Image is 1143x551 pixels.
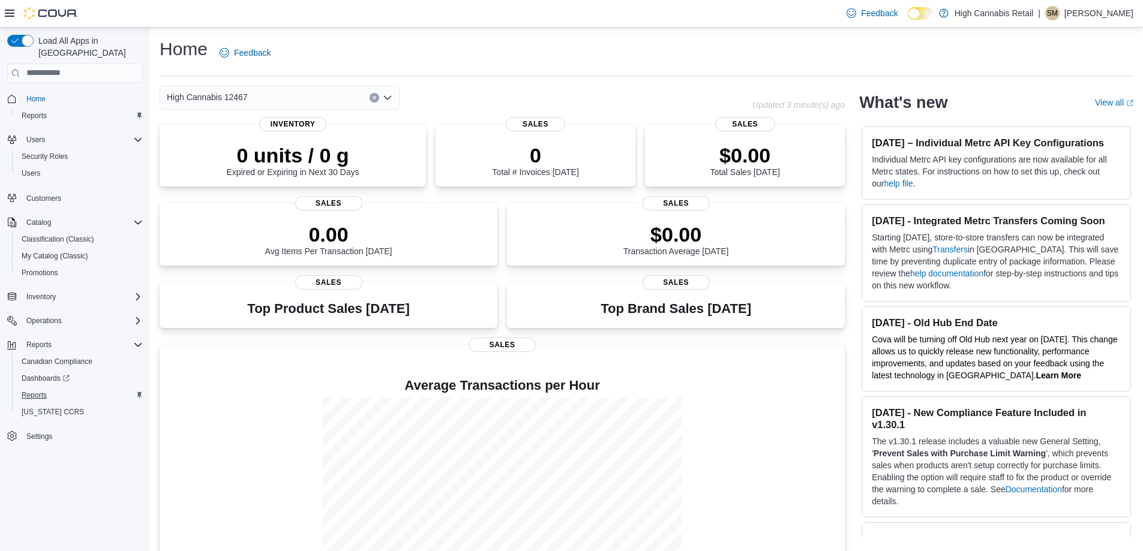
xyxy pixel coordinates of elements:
[295,196,362,210] span: Sales
[1036,371,1081,380] a: Learn More
[955,6,1034,20] p: High Cannabis Retail
[383,93,392,103] button: Open list of options
[2,131,148,148] button: Users
[17,405,143,419] span: Washington CCRS
[22,215,143,230] span: Catalog
[22,168,40,178] span: Users
[22,91,143,106] span: Home
[12,107,148,124] button: Reports
[227,143,359,177] div: Expired or Expiring in Next 30 Days
[17,266,143,280] span: Promotions
[12,353,148,370] button: Canadian Compliance
[710,143,779,177] div: Total Sales [DATE]
[22,111,47,121] span: Reports
[26,135,45,144] span: Users
[908,7,933,20] input: Dark Mode
[910,269,983,278] a: help documentation
[7,85,143,476] nav: Complex example
[22,251,88,261] span: My Catalog (Classic)
[12,248,148,264] button: My Catalog (Classic)
[2,214,148,231] button: Catalog
[22,215,56,230] button: Catalog
[1045,6,1060,20] div: Stacey Marsolais
[2,288,148,305] button: Inventory
[17,388,143,402] span: Reports
[752,100,845,110] p: Updated 3 minute(s) ago
[1095,98,1133,107] a: View allExternal link
[160,37,208,61] h1: Home
[1038,6,1040,20] p: |
[167,90,248,104] span: High Cannabis 12467
[872,215,1121,227] h3: [DATE] - Integrated Metrc Transfers Coming Soon
[17,109,52,123] a: Reports
[884,179,913,188] a: help file
[506,117,566,131] span: Sales
[12,404,148,420] button: [US_STATE] CCRS
[22,314,67,328] button: Operations
[26,94,46,104] span: Home
[1064,6,1133,20] p: [PERSON_NAME]
[2,312,148,329] button: Operations
[22,290,61,304] button: Inventory
[710,143,779,167] p: $0.00
[22,407,84,417] span: [US_STATE] CCRS
[370,93,379,103] button: Clear input
[234,47,271,59] span: Feedback
[643,196,710,210] span: Sales
[2,427,148,445] button: Settings
[872,435,1121,507] p: The v1.30.1 release includes a valuable new General Setting, ' ', which prevents sales when produ...
[34,35,143,59] span: Load All Apps in [GEOGRAPHIC_DATA]
[22,191,66,206] a: Customers
[17,354,143,369] span: Canadian Compliance
[22,290,143,304] span: Inventory
[12,370,148,387] a: Dashboards
[26,316,62,326] span: Operations
[859,93,947,112] h2: What's new
[17,388,52,402] a: Reports
[26,194,61,203] span: Customers
[872,137,1121,149] h3: [DATE] – Individual Metrc API Key Configurations
[26,340,52,350] span: Reports
[12,165,148,182] button: Users
[295,275,362,290] span: Sales
[259,117,326,131] span: Inventory
[22,190,143,205] span: Customers
[17,354,97,369] a: Canadian Compliance
[22,133,50,147] button: Users
[623,222,729,246] p: $0.00
[247,302,409,316] h3: Top Product Sales [DATE]
[842,1,902,25] a: Feedback
[17,232,99,246] a: Classification (Classic)
[17,109,143,123] span: Reports
[17,249,93,263] a: My Catalog (Classic)
[12,231,148,248] button: Classification (Classic)
[643,275,710,290] span: Sales
[215,41,275,65] a: Feedback
[17,266,63,280] a: Promotions
[22,429,57,444] a: Settings
[1126,100,1133,107] svg: External link
[601,302,751,316] h3: Top Brand Sales [DATE]
[17,149,73,164] a: Security Roles
[2,336,148,353] button: Reports
[2,189,148,206] button: Customers
[169,378,835,393] h4: Average Transactions per Hour
[1047,6,1058,20] span: SM
[22,152,68,161] span: Security Roles
[22,133,143,147] span: Users
[872,335,1117,380] span: Cova will be turning off Old Hub next year on [DATE]. This change allows us to quickly release ne...
[492,143,578,167] p: 0
[874,448,1046,458] strong: Prevent Sales with Purchase Limit Warning
[17,166,45,180] a: Users
[17,149,143,164] span: Security Roles
[227,143,359,167] p: 0 units / 0 g
[22,234,94,244] span: Classification (Classic)
[22,338,143,352] span: Reports
[24,7,78,19] img: Cova
[12,264,148,281] button: Promotions
[623,222,729,256] div: Transaction Average [DATE]
[265,222,392,256] div: Avg Items Per Transaction [DATE]
[22,357,92,366] span: Canadian Compliance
